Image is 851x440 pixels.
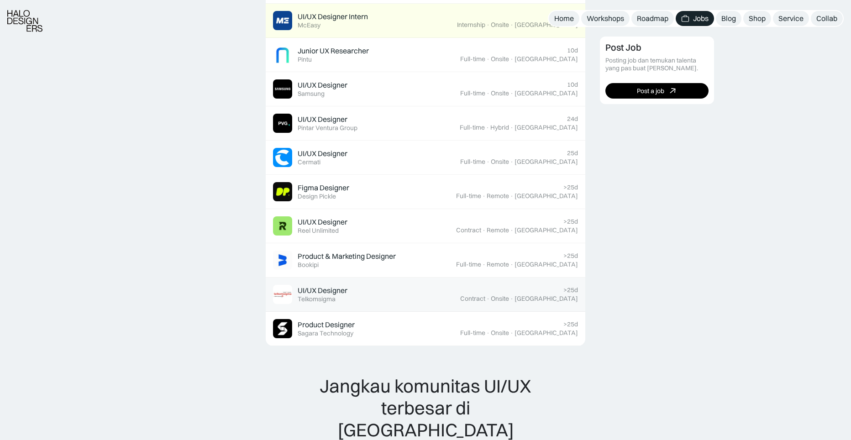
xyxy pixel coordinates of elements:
a: Job ImageProduct & Marketing DesignerBookipi>25dFull-time·Remote·[GEOGRAPHIC_DATA] [266,243,585,278]
div: Pintar Ventura Group [298,124,357,132]
a: Home [549,11,579,26]
div: >25d [563,286,578,294]
div: · [510,226,514,234]
div: · [510,89,514,97]
img: Job Image [273,285,292,304]
div: · [486,295,490,303]
a: Job ImageUI/UX DesignerSamsung10dFull-time·Onsite·[GEOGRAPHIC_DATA] [266,72,585,106]
a: Jobs [676,11,714,26]
a: Job ImageFigma DesignerDesign Pickle>25dFull-time·Remote·[GEOGRAPHIC_DATA] [266,175,585,209]
div: Collab [816,14,837,23]
div: McEasy [298,21,320,29]
div: Posting job dan temukan talenta yang pas buat [PERSON_NAME]. [605,57,709,72]
div: Telkomsigma [298,295,336,303]
div: · [486,158,490,166]
img: Job Image [273,319,292,338]
div: [GEOGRAPHIC_DATA] [515,261,578,268]
div: Sagara Technology [298,330,353,337]
a: Job ImageJunior UX ResearcherPintu10dFull-time·Onsite·[GEOGRAPHIC_DATA] [266,38,585,72]
div: Full-time [460,55,485,63]
div: Shop [749,14,766,23]
img: Job Image [273,45,292,64]
div: Figma Designer [298,183,349,193]
div: UI/UX Designer [298,286,347,295]
div: Blog [721,14,736,23]
div: Reel Unlimited [298,227,339,235]
div: Internship [457,21,485,29]
div: Full-time [456,261,481,268]
div: Post Job [605,42,641,53]
div: Cermati [298,158,320,166]
div: [GEOGRAPHIC_DATA] [515,158,578,166]
div: [GEOGRAPHIC_DATA] [515,226,578,234]
a: Job ImageProduct DesignerSagara Technology>25dFull-time·Onsite·[GEOGRAPHIC_DATA] [266,312,585,346]
div: 10d [567,81,578,89]
img: Job Image [273,79,292,99]
div: Onsite [491,21,509,29]
div: · [486,89,490,97]
div: Jobs [693,14,709,23]
div: Onsite [491,158,509,166]
a: Job ImageUI/UX DesignerCermati25dFull-time·Onsite·[GEOGRAPHIC_DATA] [266,141,585,175]
div: >25d [563,183,578,191]
a: Job ImageUI/UX DesignerReel Unlimited>25dContract·Remote·[GEOGRAPHIC_DATA] [266,209,585,243]
a: Job ImageUI/UX DesignerTelkomsigma>25dContract·Onsite·[GEOGRAPHIC_DATA] [266,278,585,312]
div: [GEOGRAPHIC_DATA] [515,124,578,131]
div: Pintu [298,56,312,63]
a: Blog [716,11,741,26]
div: 24d [567,115,578,123]
div: Service [778,14,804,23]
a: Collab [811,11,843,26]
div: 10d [567,47,578,54]
div: · [510,55,514,63]
div: >25d [563,320,578,328]
div: UI/UX Designer Intern [298,12,368,21]
div: Contract [460,295,485,303]
div: · [486,55,490,63]
div: Full-time [460,89,485,97]
img: Job Image [273,148,292,167]
a: Roadmap [631,11,674,26]
div: · [510,261,514,268]
div: Workshops [587,14,624,23]
div: Full-time [456,192,481,200]
img: Job Image [273,114,292,133]
div: [GEOGRAPHIC_DATA] [515,55,578,63]
div: · [486,124,489,131]
div: Product & Marketing Designer [298,251,396,261]
a: Post a job [605,83,709,99]
div: · [482,226,486,234]
div: Hybrid [490,124,509,131]
div: Onsite [491,295,509,303]
div: · [486,21,490,29]
div: [GEOGRAPHIC_DATA] [515,89,578,97]
div: Full-time [460,329,485,337]
a: Job ImageUI/UX Designer InternMcEasy10dInternship·Onsite·[GEOGRAPHIC_DATA] [266,4,585,38]
div: UI/UX Designer [298,149,347,158]
img: Job Image [273,11,292,30]
div: Product Designer [298,320,355,330]
img: Job Image [273,216,292,236]
div: Onsite [491,329,509,337]
div: Remote [487,261,509,268]
div: · [510,192,514,200]
div: Remote [487,226,509,234]
a: Workshops [581,11,630,26]
div: [GEOGRAPHIC_DATA] [515,329,578,337]
div: · [510,158,514,166]
a: Job ImageUI/UX DesignerPintar Ventura Group24dFull-time·Hybrid·[GEOGRAPHIC_DATA] [266,106,585,141]
div: >25d [563,252,578,260]
div: Full-time [460,158,485,166]
div: [GEOGRAPHIC_DATA] [515,295,578,303]
div: Onsite [491,89,509,97]
div: Design Pickle [298,193,336,200]
div: UI/UX Designer [298,217,347,227]
div: · [510,124,514,131]
div: Post a job [637,87,664,94]
div: Home [554,14,574,23]
img: Job Image [273,182,292,201]
div: · [482,192,486,200]
div: · [482,261,486,268]
div: Junior UX Researcher [298,46,369,56]
div: >25d [563,218,578,225]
